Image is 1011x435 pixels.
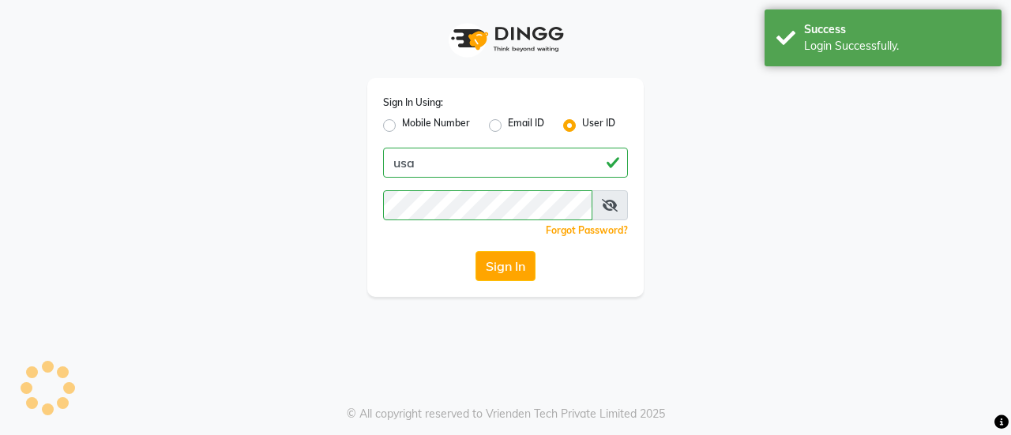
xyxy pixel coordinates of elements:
div: Success [804,21,990,38]
input: Username [383,148,628,178]
a: Forgot Password? [546,224,628,236]
label: User ID [582,116,615,135]
img: logo1.svg [442,16,569,62]
button: Sign In [475,251,536,281]
label: Email ID [508,116,544,135]
div: Login Successfully. [804,38,990,54]
label: Sign In Using: [383,96,443,110]
label: Mobile Number [402,116,470,135]
input: Username [383,190,592,220]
